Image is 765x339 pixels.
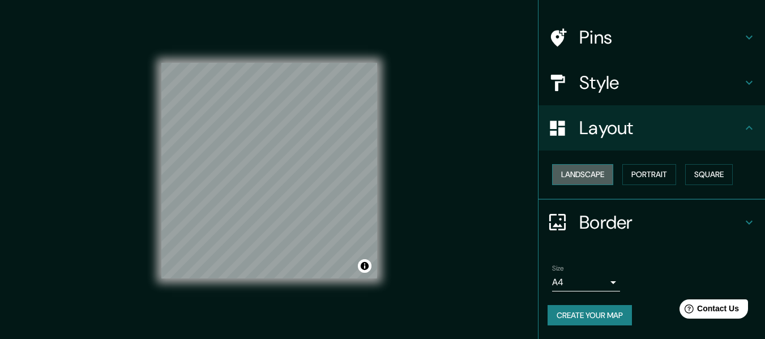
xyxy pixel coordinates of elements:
div: Layout [539,105,765,151]
h4: Style [579,71,742,94]
div: Border [539,200,765,245]
div: Style [539,60,765,105]
button: Portrait [622,164,676,185]
h4: Pins [579,26,742,49]
button: Toggle attribution [358,259,371,273]
button: Create your map [548,305,632,326]
button: Landscape [552,164,613,185]
label: Size [552,263,564,273]
iframe: Help widget launcher [664,295,753,327]
div: A4 [552,273,620,291]
div: Pins [539,15,765,60]
button: Square [685,164,733,185]
h4: Border [579,211,742,234]
h4: Layout [579,117,742,139]
canvas: Map [161,63,377,278]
